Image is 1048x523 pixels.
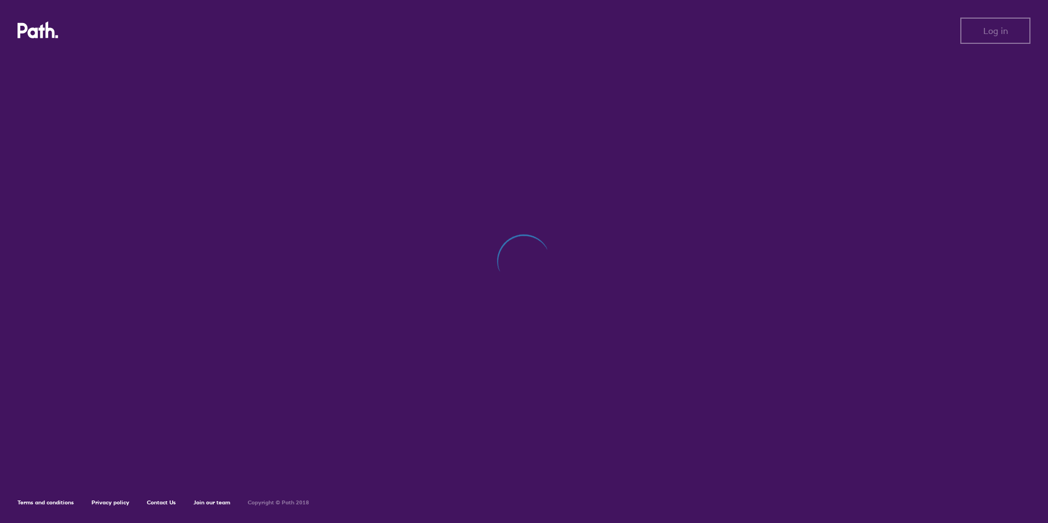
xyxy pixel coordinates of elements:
[147,499,176,506] a: Contact Us
[960,18,1030,44] button: Log in
[18,499,74,506] a: Terms and conditions
[92,499,129,506] a: Privacy policy
[248,499,309,506] h6: Copyright © Path 2018
[983,26,1008,36] span: Log in
[193,499,230,506] a: Join our team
